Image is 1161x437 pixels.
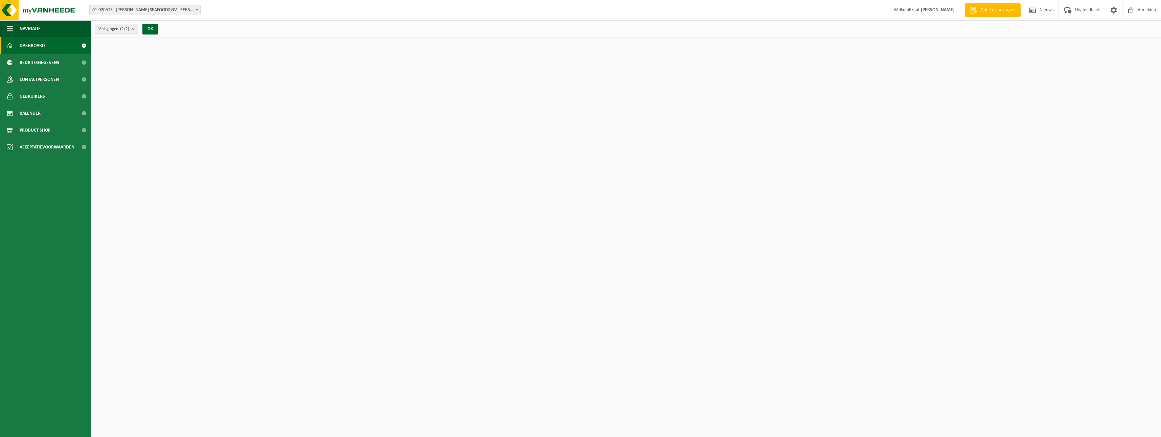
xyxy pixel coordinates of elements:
span: Vestigingen [98,24,129,34]
span: Contactpersonen [20,71,59,88]
span: Dashboard [20,37,45,54]
count: (2/2) [120,27,129,31]
span: Offerte aanvragen [979,7,1017,14]
button: OK [142,24,158,34]
span: Acceptatievoorwaarden [20,139,74,156]
span: Bedrijfsgegevens [20,54,59,71]
span: Product Shop [20,122,50,139]
span: 01-020513 - PITTMAN SEAFOODS NV - ZEEBRUGGE [90,5,200,15]
span: 01-020513 - PITTMAN SEAFOODS NV - ZEEBRUGGE [89,5,201,15]
button: Vestigingen(2/2) [95,24,138,34]
strong: Ezaat [PERSON_NAME] [909,7,955,13]
span: Kalender [20,105,41,122]
a: Offerte aanvragen [965,3,1021,17]
span: Gebruikers [20,88,45,105]
span: Navigatie [20,20,41,37]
